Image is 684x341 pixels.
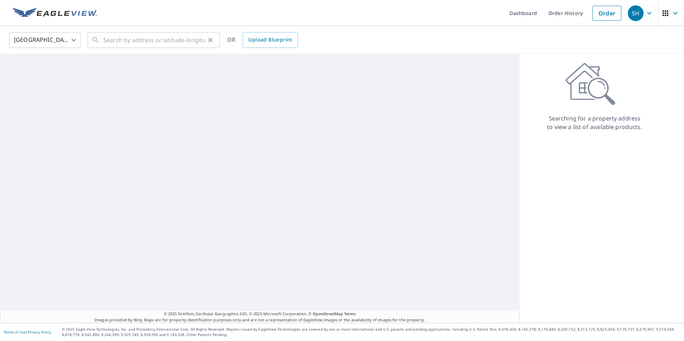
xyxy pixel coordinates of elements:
p: | [4,330,51,334]
input: Search by address or latitude-longitude [103,30,205,50]
p: Searching for a property address to view a list of available products. [547,114,643,131]
div: SH [628,5,644,21]
a: Order [592,6,621,21]
button: Clear [205,35,215,45]
a: Terms of Use [4,330,26,335]
span: Upload Blueprint [248,35,292,44]
img: EV Logo [13,8,97,19]
p: © 2025 Eagle View Technologies, Inc. and Pictometry International Corp. All Rights Reserved. Repo... [62,327,680,337]
a: Privacy Policy [28,330,51,335]
a: Terms [344,311,356,316]
div: OR [227,32,298,48]
a: Upload Blueprint [243,32,298,48]
div: [GEOGRAPHIC_DATA] [9,30,80,50]
a: OpenStreetMap [313,311,343,316]
span: © 2025 TomTom, Earthstar Geographics SIO, © 2025 Microsoft Corporation, © [164,311,356,317]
